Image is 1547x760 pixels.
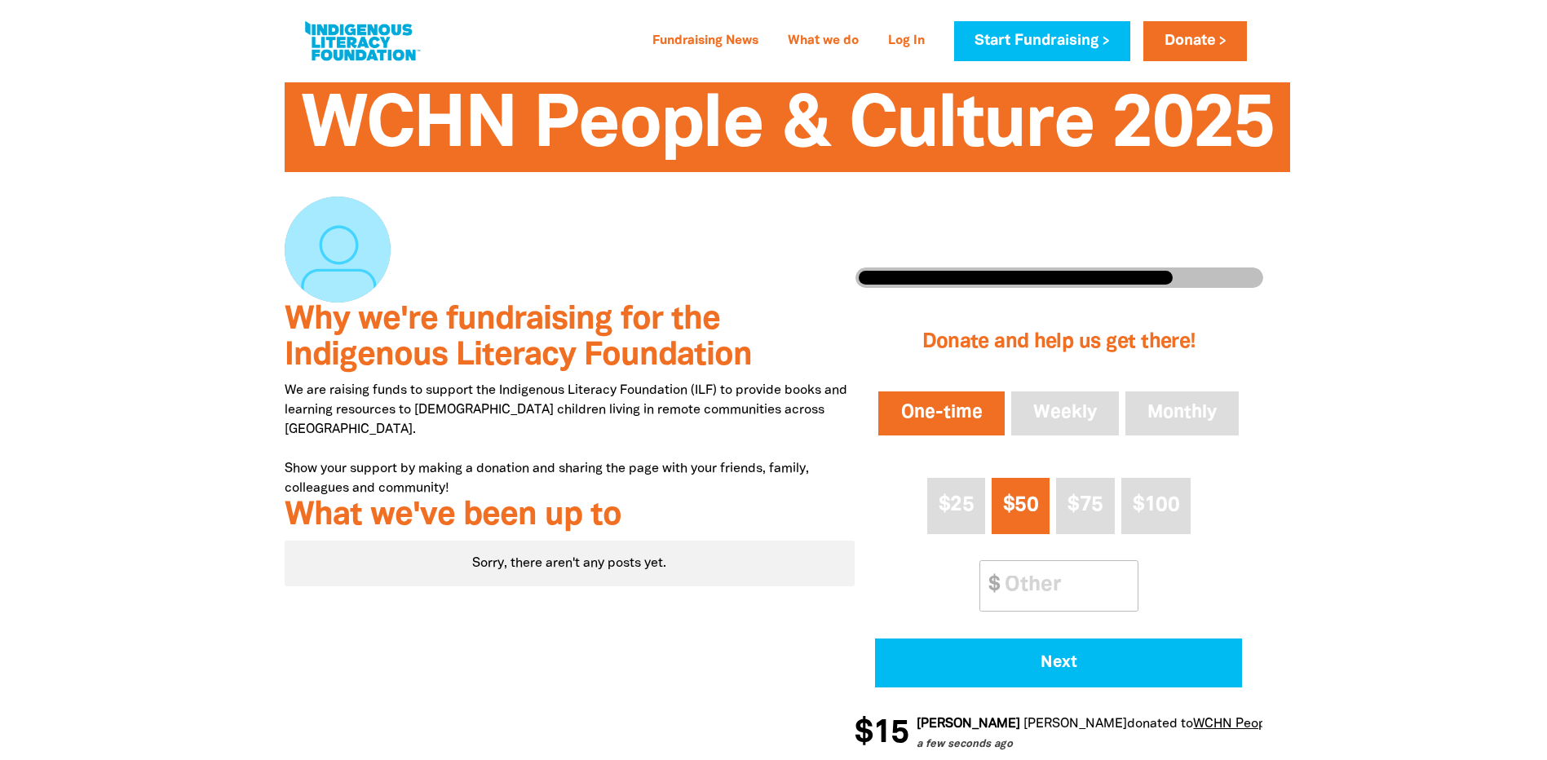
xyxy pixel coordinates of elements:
div: Paginated content [285,541,855,586]
button: $25 [927,478,985,534]
input: Other [993,561,1138,611]
a: Log In [878,29,935,55]
span: Email [621,204,645,219]
em: [PERSON_NAME] [1023,718,1127,730]
a: Donate [1143,21,1246,61]
span: $15 [855,718,908,750]
a: emailEmail [590,197,657,227]
span: Next [898,655,1220,671]
button: Pay with Credit Card [875,638,1242,687]
span: Copy Link [692,204,737,219]
em: [PERSON_NAME] [917,718,1020,730]
span: donated to [1127,718,1193,730]
a: What we do [778,29,869,55]
a: Fundraising News [643,29,768,55]
i: email [599,203,616,220]
a: WCHN People & Culture 2025 [1193,718,1369,730]
span: $50 [1003,496,1038,515]
p: We are raising funds to support the Indigenous Literacy Foundation (ILF) to provide books and lea... [285,381,855,498]
button: Weekly [1008,388,1122,439]
span: $75 [1067,496,1103,515]
a: Start Fundraising [954,21,1130,61]
a: Share [448,197,518,227]
span: Post [554,204,574,219]
span: $ [980,561,1000,611]
span: $115.00 [986,197,1131,234]
p: a few seconds ago [917,737,1369,753]
h3: What we've been up to [285,498,855,534]
h2: Donate and help us get there! [875,310,1242,375]
div: Sorry, there aren't any posts yet. [285,541,855,586]
span: WCHN People & Culture 2025 [301,93,1275,172]
button: $75 [1056,478,1114,534]
p: raised of our $150.00 goal [855,248,1263,267]
button: Monthly [1122,388,1242,439]
span: Why we're fundraising for the Indigenous Literacy Foundation [285,305,752,371]
button: Copy Link [661,197,749,227]
span: $25 [939,496,974,515]
button: $100 [1121,478,1191,534]
a: Post [523,197,586,227]
span: $100 [1133,496,1179,515]
button: One-time [875,388,1007,439]
button: $50 [992,478,1050,534]
div: Donation stream [855,708,1262,760]
span: Share [479,204,506,219]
